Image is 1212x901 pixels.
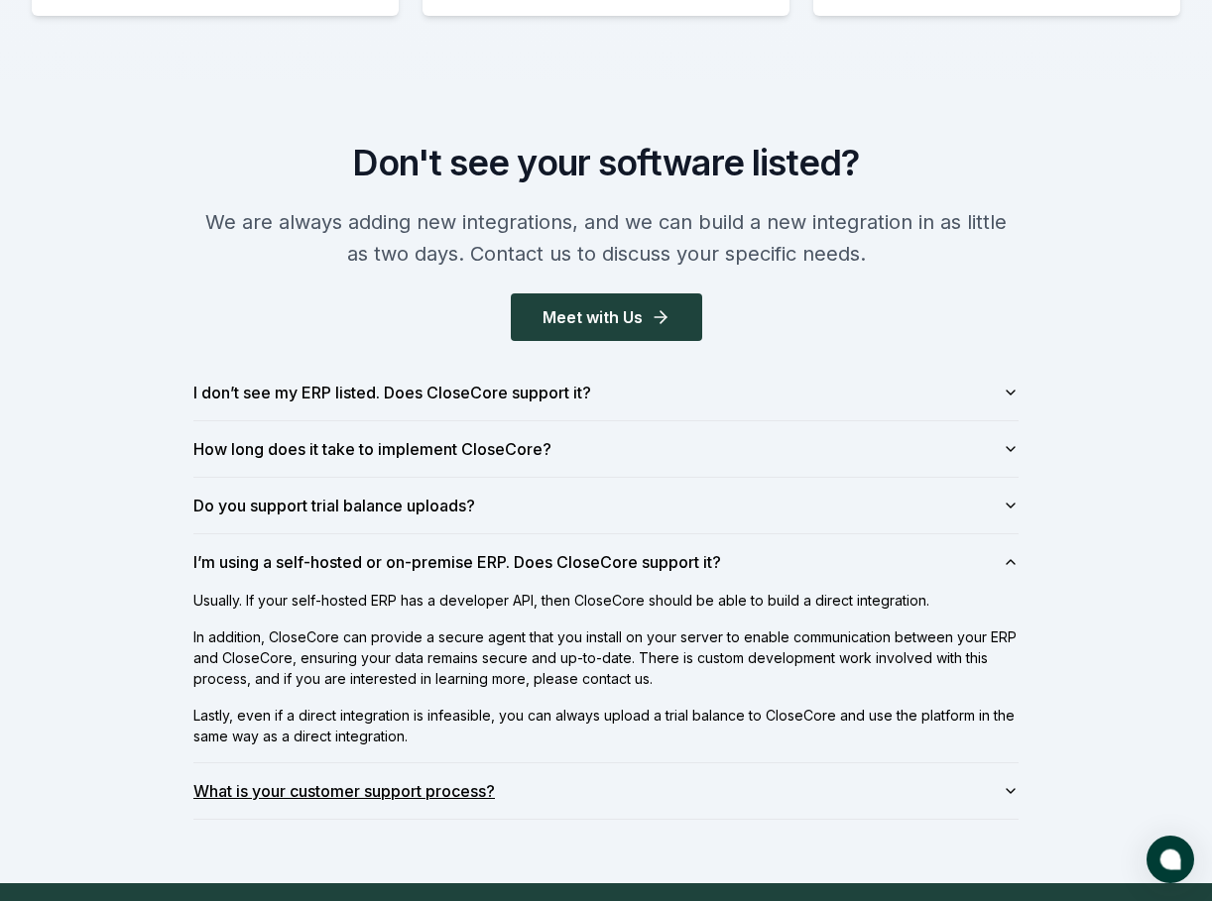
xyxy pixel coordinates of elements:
[193,478,1019,533] button: Do you support trial balance uploads?
[1147,836,1194,883] button: atlas-launcher
[193,763,1019,819] button: What is your customer support process?
[193,590,1019,611] p: Usually. If your self-hosted ERP has a developer API, then CloseCore should be able to build a di...
[193,421,1019,477] button: How long does it take to implement CloseCore?
[511,293,702,341] button: Meet with Us
[193,534,1019,590] button: I’m using a self-hosted or on-premise ERP. Does CloseCore support it?
[193,590,1019,762] div: I’m using a self-hosted or on-premise ERP. Does CloseCore support it?
[193,143,1019,182] h2: Don't see your software listed?
[193,206,1019,270] p: We are always adding new integrations, and we can build a new integration in as little as two day...
[193,626,1019,689] p: In addition, CloseCore can provide a secure agent that you install on your server to enable commu...
[193,365,1019,420] button: I don’t see my ERP listed. Does CloseCore support it?
[193,705,1019,746] p: Lastly, even if a direct integration is infeasible, you can always upload a trial balance to Clos...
